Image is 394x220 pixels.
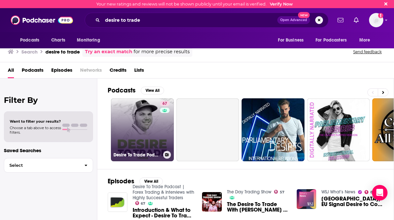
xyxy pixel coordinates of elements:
[134,65,144,78] a: Lists
[311,34,356,46] button: open menu
[51,65,72,78] a: Episodes
[139,177,163,185] button: View All
[16,34,48,46] button: open menu
[335,15,346,26] a: Show notifications dropdown
[273,34,312,46] button: open menu
[160,101,170,106] a: 67
[370,191,375,194] span: 87
[108,177,163,185] a: EpisodesView All
[274,190,284,194] a: 57
[280,18,307,22] span: Open Advanced
[135,201,146,205] a: 67
[85,48,132,55] a: Try an exact match
[369,13,383,27] img: User Profile
[72,34,108,46] button: open menu
[141,87,164,94] button: View All
[321,189,355,195] a: WSJ What’s News
[77,36,100,45] span: Monitoring
[10,119,61,124] span: Want to filter your results?
[202,192,222,212] img: The Desire To Trade With Etienne Crete | 053
[141,202,145,205] span: 67
[278,36,304,45] span: For Business
[227,189,271,195] a: The Day Trading Show
[4,158,93,173] button: Select
[102,15,277,25] input: Search podcasts, credits, & more...
[351,49,384,55] button: Send feedback
[321,196,383,207] span: [GEOGRAPHIC_DATA], EU Signal Desire to Cool Trade Fight
[108,86,164,94] a: PodcastsView All
[22,65,43,78] a: Podcasts
[4,147,93,153] p: Saved Searches
[378,13,383,18] svg: Email not verified
[364,190,375,194] a: 87
[80,65,102,78] span: Networks
[227,202,289,213] span: The Desire To Trade With [PERSON_NAME] | 053
[21,49,38,55] h3: Search
[280,191,284,194] span: 57
[8,65,14,78] a: All
[369,13,383,27] span: Logged in as charlottestone
[133,184,194,201] a: Desire To Trade Podcast | Forex Trading & Interviews with Highly Successful Traders
[111,98,174,161] a: 67Desire To Trade Podcast | Forex Trading & Interviews with Highly Successful Traders
[108,192,127,212] img: Introduction & What to Expect - Desire To Trade Podcast
[10,126,61,135] span: Choose a tab above to access filters.
[359,36,370,45] span: More
[110,65,126,78] a: Credits
[85,13,328,28] div: Search podcasts, credits, & more...
[47,34,69,46] a: Charts
[96,2,293,6] div: Your new ratings and reviews will not be shown publicly until your email is verified.
[20,36,39,45] span: Podcasts
[11,14,73,26] img: Podchaser - Follow, Share and Rate Podcasts
[355,34,378,46] button: open menu
[133,207,195,218] a: Introduction & What to Expect - Desire To Trade Podcast
[134,48,190,55] span: for more precise results
[270,2,293,6] a: Verify Now
[45,49,80,55] h3: desire to trade
[351,15,361,26] a: Show notifications dropdown
[162,101,167,107] span: 67
[321,196,383,207] a: China, EU Signal Desire to Cool Trade Fight
[4,163,79,167] span: Select
[4,95,93,105] h2: Filter By
[51,36,65,45] span: Charts
[108,86,136,94] h2: Podcasts
[369,13,383,27] button: Show profile menu
[277,16,310,24] button: Open AdvancedNew
[108,177,134,185] h2: Episodes
[298,12,310,18] span: New
[316,36,347,45] span: For Podcasters
[113,152,161,158] h3: Desire To Trade Podcast | Forex Trading & Interviews with Highly Successful Traders
[227,202,289,213] a: The Desire To Trade With Etienne Crete | 053
[372,185,388,201] div: Open Intercom Messenger
[297,189,316,209] img: China, EU Signal Desire to Cool Trade Fight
